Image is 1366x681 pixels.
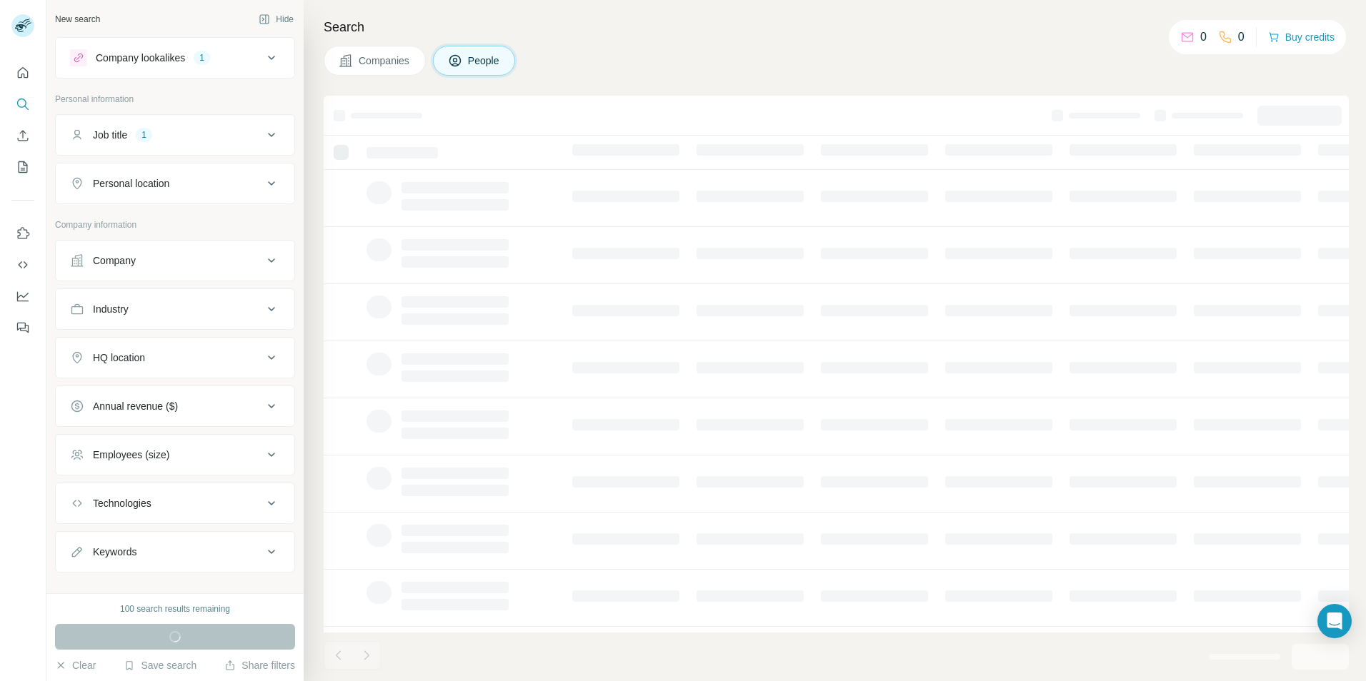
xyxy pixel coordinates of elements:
div: 1 [194,51,210,64]
button: Feedback [11,315,34,340]
button: Technologies [56,486,294,520]
button: Enrich CSV [11,123,34,148]
button: HQ location [56,340,294,375]
div: Personal location [93,176,169,191]
button: Keywords [56,535,294,569]
p: 0 [1238,29,1245,46]
div: Technologies [93,496,151,510]
div: Employees (size) [93,448,169,462]
button: Industry [56,292,294,326]
div: New search [55,13,100,26]
button: Quick start [11,60,34,86]
span: People [468,54,501,68]
div: Job title [93,128,127,142]
span: Companies [359,54,411,68]
button: Job title1 [56,118,294,152]
button: Dashboard [11,283,34,309]
button: Annual revenue ($) [56,389,294,423]
button: Clear [55,658,96,672]
button: Buy credits [1268,27,1335,47]
div: Company lookalikes [96,51,185,65]
button: Save search [124,658,196,672]
div: Annual revenue ($) [93,399,178,413]
button: Employees (size) [56,438,294,472]
button: Company [56,243,294,278]
button: Personal location [56,166,294,201]
button: Hide [249,9,304,30]
button: My lists [11,154,34,180]
button: Use Surfe API [11,252,34,278]
div: HQ location [93,350,145,365]
div: Keywords [93,545,136,559]
div: Company [93,253,136,268]
div: Industry [93,302,129,316]
div: 100 search results remaining [120,602,230,615]
h4: Search [324,17,1349,37]
p: Company information [55,218,295,231]
div: 1 [136,128,152,141]
div: Open Intercom Messenger [1317,604,1352,638]
button: Use Surfe on LinkedIn [11,221,34,246]
p: Personal information [55,93,295,106]
button: Company lookalikes1 [56,41,294,75]
button: Share filters [224,658,295,672]
button: Search [11,91,34,117]
p: 0 [1200,29,1207,46]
